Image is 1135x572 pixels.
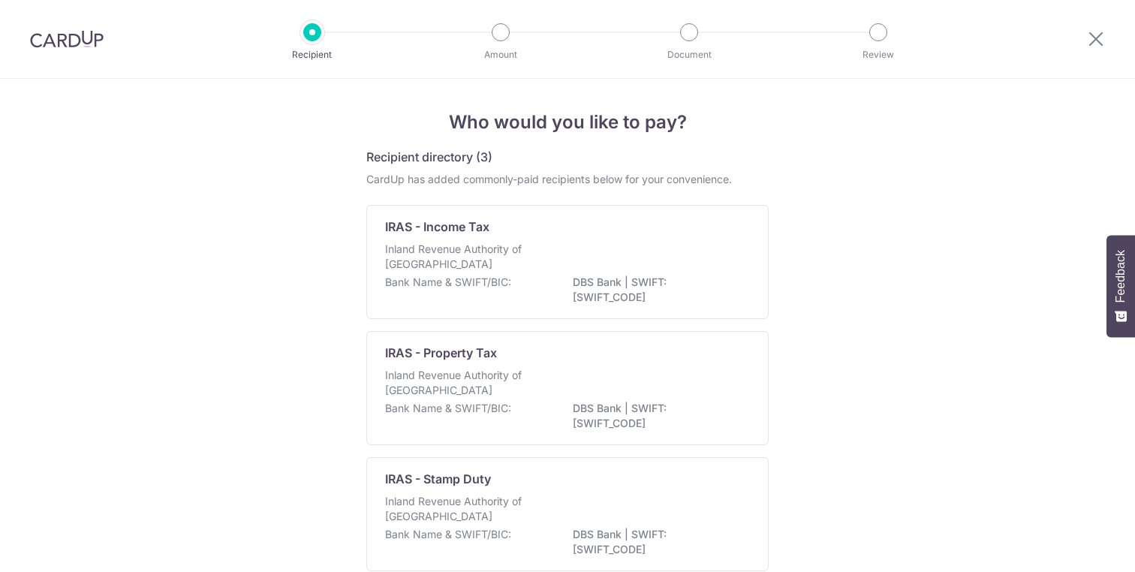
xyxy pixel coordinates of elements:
[385,344,497,362] p: IRAS - Property Tax
[445,47,556,62] p: Amount
[385,218,489,236] p: IRAS - Income Tax
[573,527,741,557] p: DBS Bank | SWIFT: [SWIFT_CODE]
[823,47,934,62] p: Review
[1114,250,1127,303] span: Feedback
[385,470,491,488] p: IRAS - Stamp Duty
[385,242,544,272] p: Inland Revenue Authority of [GEOGRAPHIC_DATA]
[257,47,368,62] p: Recipient
[573,401,741,431] p: DBS Bank | SWIFT: [SWIFT_CODE]
[385,275,511,290] p: Bank Name & SWIFT/BIC:
[385,401,511,416] p: Bank Name & SWIFT/BIC:
[385,368,544,398] p: Inland Revenue Authority of [GEOGRAPHIC_DATA]
[385,527,511,542] p: Bank Name & SWIFT/BIC:
[634,47,745,62] p: Document
[1106,235,1135,337] button: Feedback - Show survey
[366,148,492,166] h5: Recipient directory (3)
[30,30,104,48] img: CardUp
[385,494,544,524] p: Inland Revenue Authority of [GEOGRAPHIC_DATA]
[366,172,769,187] div: CardUp has added commonly-paid recipients below for your convenience.
[366,109,769,136] h4: Who would you like to pay?
[573,275,741,305] p: DBS Bank | SWIFT: [SWIFT_CODE]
